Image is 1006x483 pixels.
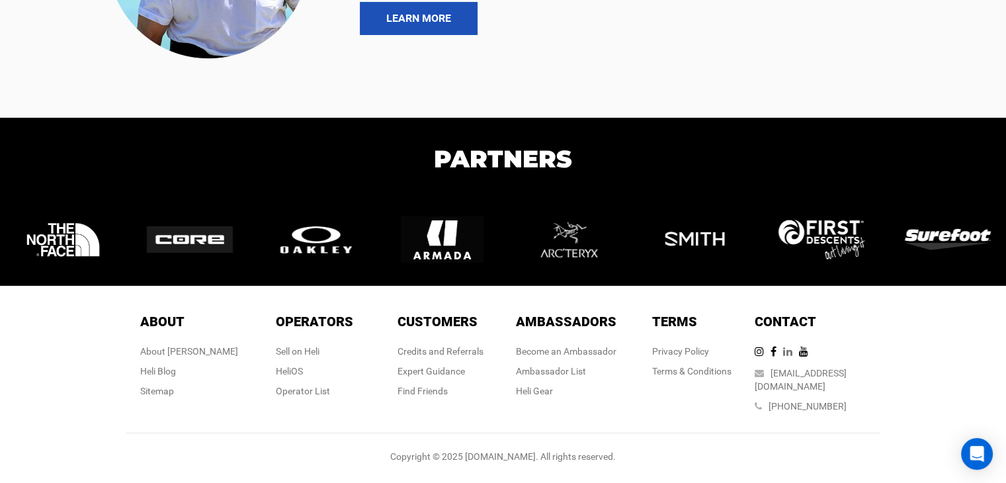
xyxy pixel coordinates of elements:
a: LEARN MORE [360,2,478,35]
img: logo [22,198,105,281]
span: Customers [398,314,478,329]
a: [EMAIL_ADDRESS][DOMAIN_NAME] [755,368,847,392]
a: Terms & Conditions [652,366,732,376]
span: Contact [755,314,816,329]
a: Heli Gear [516,386,553,396]
a: Heli Blog [140,366,176,376]
div: Sell on Heli [276,345,353,358]
div: Copyright © 2025 [DOMAIN_NAME]. All rights reserved. [126,450,880,463]
a: [PHONE_NUMBER] [769,401,847,412]
div: Operator List [276,384,353,398]
div: Ambassador List [516,365,616,378]
img: logo [273,223,359,257]
div: About [PERSON_NAME] [140,345,238,358]
a: Privacy Policy [652,346,709,357]
span: About [140,314,185,329]
img: logo [778,220,864,259]
a: Credits and Referrals [398,346,483,357]
img: logo [147,226,233,253]
a: Become an Ambassador [516,346,616,357]
div: Find Friends [398,384,483,398]
a: HeliOS [276,366,303,376]
div: Sitemap [140,384,238,398]
span: Ambassadors [516,314,616,329]
div: Open Intercom Messenger [961,438,993,470]
img: logo [653,198,736,281]
a: Expert Guidance [398,366,465,376]
img: logo [401,198,483,281]
span: Terms [652,314,697,329]
img: logo [527,198,610,281]
span: Operators [276,314,353,329]
img: logo [905,229,991,250]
